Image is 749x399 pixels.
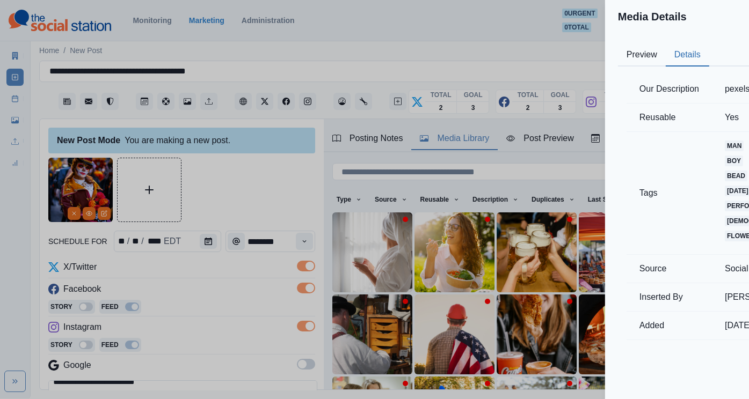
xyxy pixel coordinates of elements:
[666,44,709,66] button: Details
[627,132,712,255] td: Tags
[627,255,712,283] td: Source
[725,156,743,166] a: boy
[725,141,744,151] a: man
[627,312,712,340] td: Added
[618,44,666,66] button: Preview
[627,75,712,104] td: Our Description
[627,104,712,132] td: Reusable
[725,171,747,181] a: bead
[627,283,712,312] td: Inserted By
